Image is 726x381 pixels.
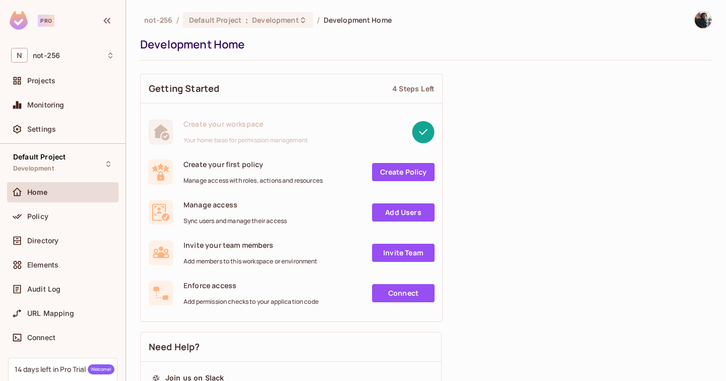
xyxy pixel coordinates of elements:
[184,298,319,306] span: Add permission checks to your application code
[184,136,308,144] span: Your home base for permission management
[372,244,435,262] a: Invite Team
[372,163,435,181] a: Create Policy
[392,84,434,93] div: 4 Steps Left
[88,364,114,374] span: Welcome!
[144,15,172,25] span: the active workspace
[695,12,711,28] img: not prerequisite
[27,101,65,109] span: Monitoring
[372,284,435,302] a: Connect
[140,37,707,52] div: Development Home
[184,281,319,290] span: Enforce access
[27,212,48,221] span: Policy
[33,51,60,60] span: Workspace: not-256
[189,15,241,25] span: Default Project
[184,200,287,209] span: Manage access
[184,240,318,250] span: Invite your team members
[10,11,28,30] img: SReyMgAAAABJRU5ErkJggg==
[184,177,323,185] span: Manage access with roles, actions and resources
[184,159,323,169] span: Create your first policy
[27,237,58,245] span: Directory
[149,82,219,95] span: Getting Started
[184,119,308,129] span: Create your workspace
[245,16,249,24] span: :
[27,261,58,269] span: Elements
[27,77,55,85] span: Projects
[372,203,435,222] a: Add Users
[176,15,179,25] li: /
[27,285,60,293] span: Audit Log
[184,217,287,225] span: Sync users and manage their access
[15,364,114,374] div: 14 days left in Pro Trial
[27,125,56,133] span: Settings
[13,153,66,161] span: Default Project
[317,15,320,25] li: /
[27,309,74,317] span: URL Mapping
[27,334,55,342] span: Connect
[149,341,200,353] span: Need Help?
[11,48,28,63] span: N
[27,188,48,196] span: Home
[184,257,318,265] span: Add members to this workspace or environment
[324,15,392,25] span: Development Home
[38,15,54,27] div: Pro
[252,15,298,25] span: Development
[13,165,54,173] span: Development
